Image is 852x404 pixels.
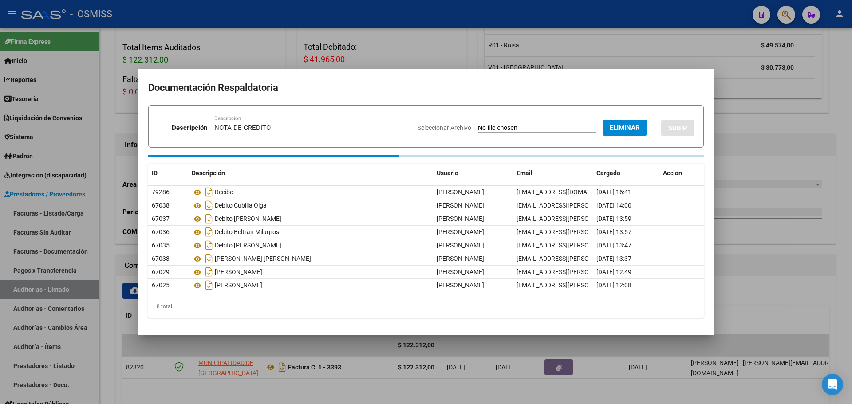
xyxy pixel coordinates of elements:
[148,164,188,183] datatable-header-cell: ID
[517,228,663,235] span: [EMAIL_ADDRESS][PERSON_NAME][DOMAIN_NAME]
[610,124,640,132] span: Eliminar
[596,169,620,177] span: Cargado
[203,185,215,199] i: Descargar documento
[596,202,631,209] span: [DATE] 14:00
[437,202,484,209] span: [PERSON_NAME]
[203,212,215,226] i: Descargar documento
[517,282,663,289] span: [EMAIL_ADDRESS][PERSON_NAME][DOMAIN_NAME]
[152,242,170,249] span: 67035
[152,282,170,289] span: 67025
[668,124,687,132] span: SUBIR
[596,215,631,222] span: [DATE] 13:59
[418,124,471,131] span: Seleccionar Archivo
[203,198,215,212] i: Descargar documento
[148,295,704,318] div: 8 total
[437,215,484,222] span: [PERSON_NAME]
[203,225,215,239] i: Descargar documento
[596,228,631,235] span: [DATE] 13:57
[517,242,663,249] span: [EMAIL_ADDRESS][PERSON_NAME][DOMAIN_NAME]
[203,265,215,279] i: Descargar documento
[433,164,513,183] datatable-header-cell: Usuario
[192,212,430,226] div: Debito [PERSON_NAME]
[517,202,663,209] span: [EMAIL_ADDRESS][PERSON_NAME][DOMAIN_NAME]
[152,215,170,222] span: 67037
[659,164,704,183] datatable-header-cell: Accion
[437,169,458,177] span: Usuario
[513,164,593,183] datatable-header-cell: Email
[192,198,430,212] div: Debito Cubilla Olga
[596,188,631,196] span: [DATE] 16:41
[152,268,170,275] span: 67029
[596,268,631,275] span: [DATE] 12:49
[203,238,215,252] i: Descargar documento
[596,255,631,262] span: [DATE] 13:37
[152,255,170,262] span: 67033
[437,268,484,275] span: [PERSON_NAME]
[192,251,430,266] div: [PERSON_NAME] [PERSON_NAME]
[192,225,430,239] div: Debito Beltran Milagros
[437,255,484,262] span: [PERSON_NAME]
[603,120,647,136] button: Eliminar
[517,169,532,177] span: Email
[437,228,484,235] span: [PERSON_NAME]
[517,188,615,196] span: [EMAIL_ADDRESS][DOMAIN_NAME]
[203,278,215,292] i: Descargar documento
[203,251,215,266] i: Descargar documento
[192,238,430,252] div: Debito [PERSON_NAME]
[596,242,631,249] span: [DATE] 13:47
[192,278,430,292] div: [PERSON_NAME]
[192,185,430,199] div: Recibo
[822,374,843,395] div: Open Intercom Messenger
[517,215,663,222] span: [EMAIL_ADDRESS][PERSON_NAME][DOMAIN_NAME]
[437,282,484,289] span: [PERSON_NAME]
[517,268,663,275] span: [EMAIL_ADDRESS][PERSON_NAME][DOMAIN_NAME]
[152,202,170,209] span: 67038
[437,242,484,249] span: [PERSON_NAME]
[152,169,158,177] span: ID
[172,123,207,133] p: Descripción
[596,282,631,289] span: [DATE] 12:08
[437,188,484,196] span: [PERSON_NAME]
[188,164,433,183] datatable-header-cell: Descripción
[148,79,704,96] h2: Documentación Respaldatoria
[152,188,170,196] span: 79286
[593,164,659,183] datatable-header-cell: Cargado
[517,255,663,262] span: [EMAIL_ADDRESS][PERSON_NAME][DOMAIN_NAME]
[192,169,225,177] span: Descripción
[663,169,682,177] span: Accion
[661,120,694,136] button: SUBIR
[152,228,170,235] span: 67036
[192,265,430,279] div: [PERSON_NAME]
